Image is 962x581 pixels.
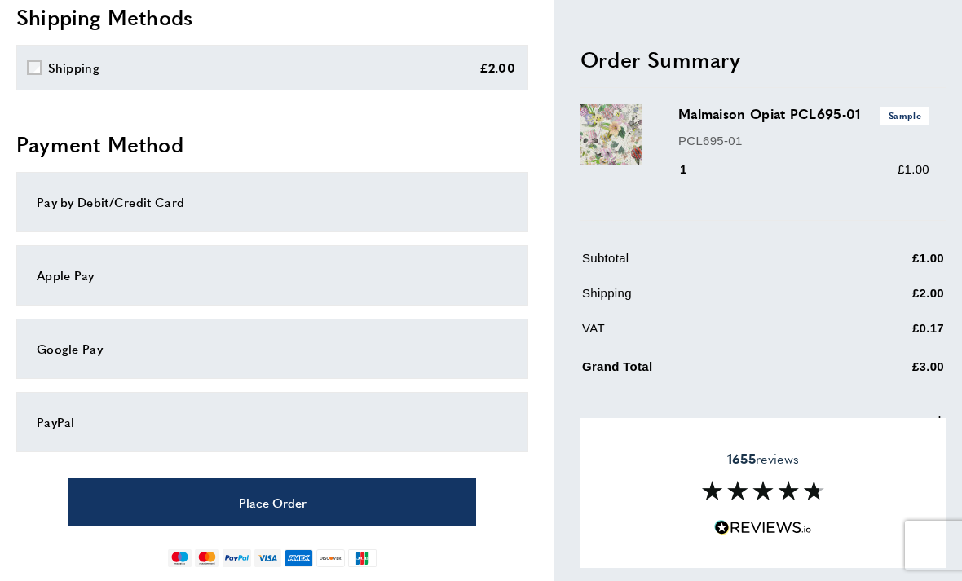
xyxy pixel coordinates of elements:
div: Google Pay [37,339,508,359]
td: £1.00 [832,249,944,280]
div: Apple Pay [37,266,508,285]
td: £3.00 [832,354,944,389]
h3: Malmaison Opiat PCL695-01 [678,104,929,124]
img: Malmaison Opiat PCL695-01 [580,104,642,165]
img: mastercard [195,549,218,567]
td: Subtotal [582,249,830,280]
td: VAT [582,319,830,350]
div: 1 [678,160,710,179]
img: american-express [285,549,313,567]
h2: Shipping Methods [16,2,528,32]
span: reviews [727,451,799,467]
img: discover [316,549,345,567]
img: paypal [223,549,251,567]
span: Apply Discount Code [580,412,699,431]
h2: Order Summary [580,44,946,73]
p: PCL695-01 [678,130,929,150]
div: Pay by Debit/Credit Card [37,192,508,212]
img: maestro [168,549,192,567]
td: Grand Total [582,354,830,389]
h2: Payment Method [16,130,528,159]
button: Place Order [68,478,476,526]
td: £0.17 [832,319,944,350]
td: £2.00 [832,284,944,315]
span: £1.00 [898,162,929,176]
div: £2.00 [479,58,516,77]
div: PayPal [37,412,508,432]
img: Reviews.io 5 stars [714,520,812,535]
img: Reviews section [702,481,824,500]
img: jcb [348,549,377,567]
td: Shipping [582,284,830,315]
img: visa [254,549,281,567]
span: Sample [880,107,929,124]
div: Shipping [48,58,99,77]
strong: 1655 [727,449,756,468]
